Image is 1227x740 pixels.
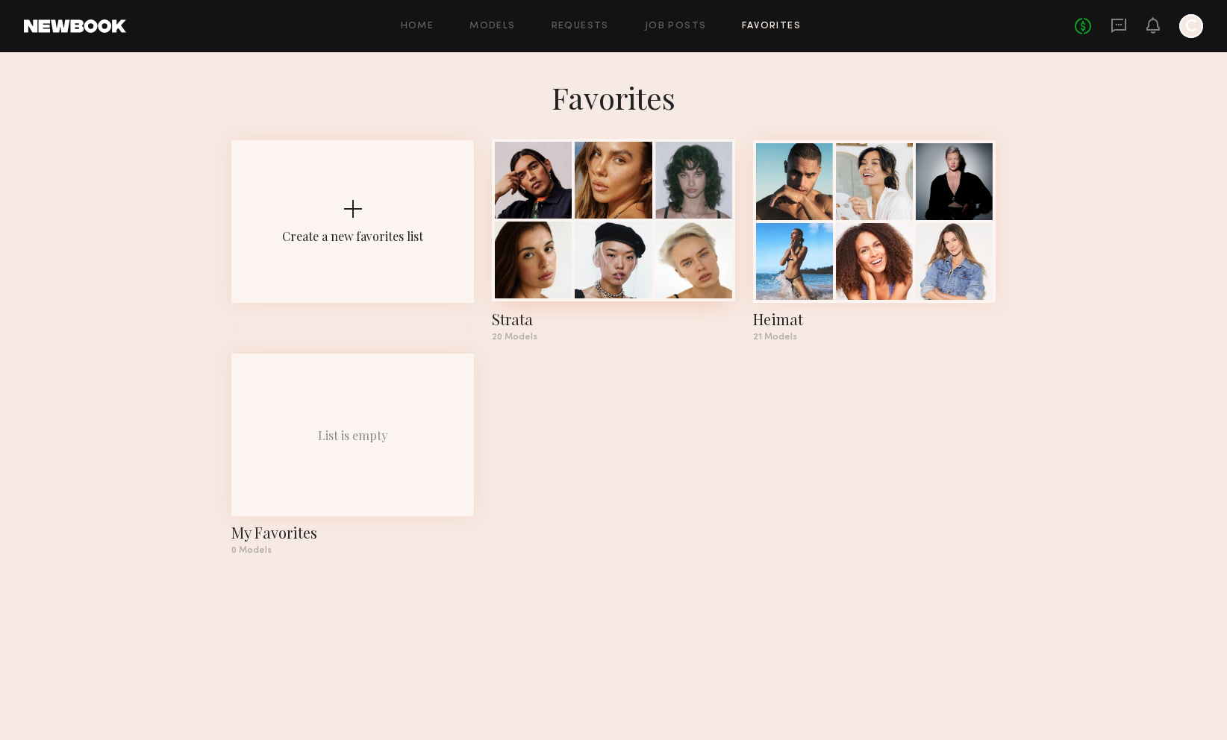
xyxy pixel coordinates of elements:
button: Create a new favorites list [231,140,474,354]
div: 21 Models [753,333,996,342]
div: Create a new favorites list [282,228,423,244]
div: Heimat [753,309,996,330]
a: Favorites [742,22,801,31]
a: List is emptyMy Favorites0 Models [231,354,474,555]
a: Home [401,22,434,31]
a: Strata20 Models [492,140,734,342]
a: Requests [552,22,609,31]
div: Strata [492,309,734,330]
a: Models [469,22,515,31]
a: Heimat21 Models [753,140,996,342]
a: C [1179,14,1203,38]
div: 0 Models [231,546,474,555]
div: My Favorites [231,522,474,543]
div: List is empty [318,427,388,443]
div: 20 Models [492,333,734,342]
a: Job Posts [645,22,707,31]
